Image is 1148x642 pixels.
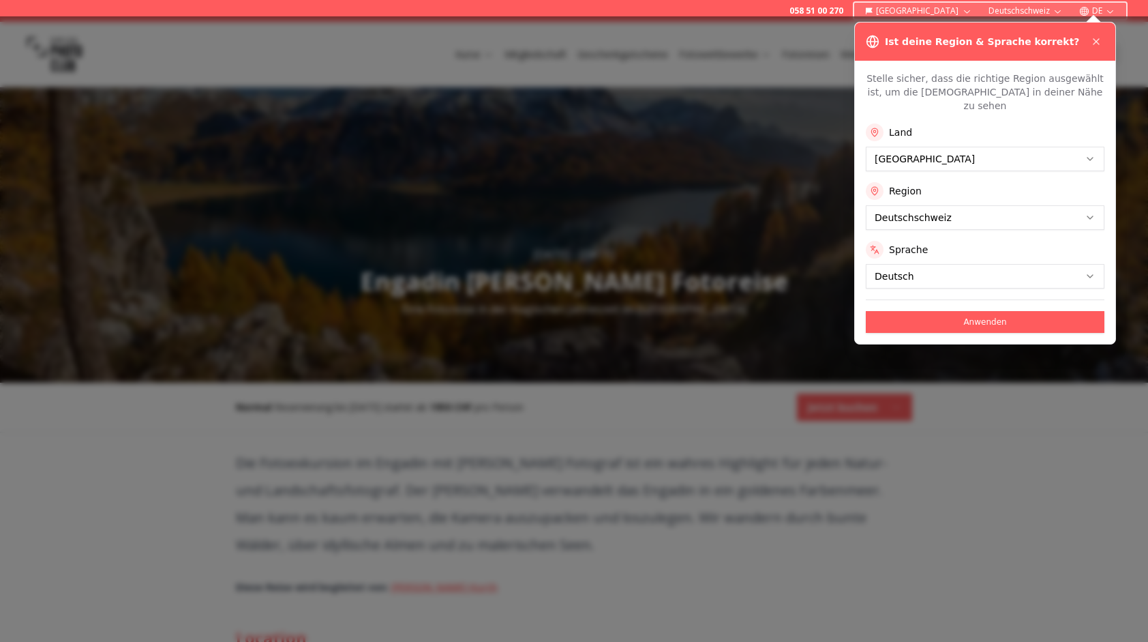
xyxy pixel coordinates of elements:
button: Deutschschweiz [983,3,1068,19]
h3: Ist deine Region & Sprache korrekt? [885,35,1079,48]
a: 058 51 00 270 [789,5,843,16]
label: Sprache [889,243,928,257]
button: Anwenden [866,311,1104,333]
label: Land [889,126,912,139]
button: DE [1074,3,1121,19]
button: [GEOGRAPHIC_DATA] [860,3,978,19]
label: Region [889,184,922,198]
p: Stelle sicher, dass die richtige Region ausgewählt ist, um die [DEMOGRAPHIC_DATA] in deiner Nähe ... [866,72,1104,113]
